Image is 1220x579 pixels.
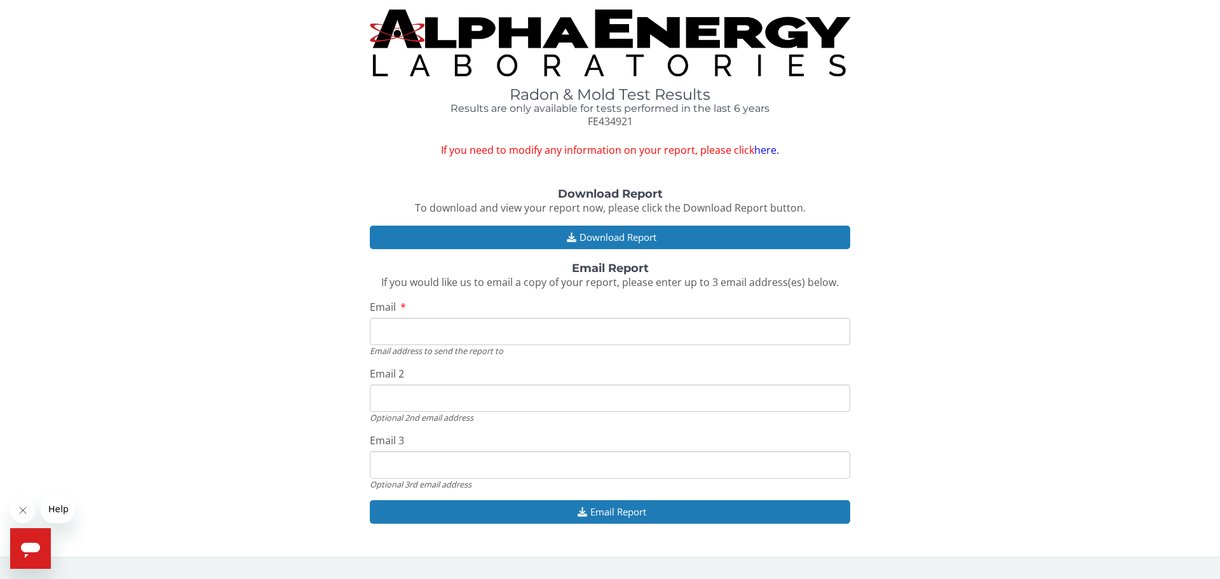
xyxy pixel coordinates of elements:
span: Email [370,300,396,314]
iframe: Button to launch messaging window [10,528,51,569]
button: Download Report [370,226,850,249]
div: Email address to send the report to [370,345,850,357]
iframe: Message from company [41,495,74,523]
div: Optional 2nd email address [370,412,850,423]
span: Email 3 [370,433,404,447]
span: FE434921 [588,114,633,128]
img: TightCrop.jpg [370,10,850,76]
h4: Results are only available for tests performed in the last 6 years [370,103,850,114]
button: Email Report [370,500,850,524]
strong: Download Report [558,187,663,201]
span: Email 2 [370,367,404,381]
a: here. [754,143,779,157]
span: To download and view your report now, please click the Download Report button. [415,201,806,215]
iframe: Close message [10,498,36,523]
strong: Email Report [572,261,649,275]
span: If you would like us to email a copy of your report, please enter up to 3 email address(es) below. [381,275,839,289]
h1: Radon & Mold Test Results [370,86,850,103]
span: If you need to modify any information on your report, please click [370,143,850,158]
div: Optional 3rd email address [370,479,850,490]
